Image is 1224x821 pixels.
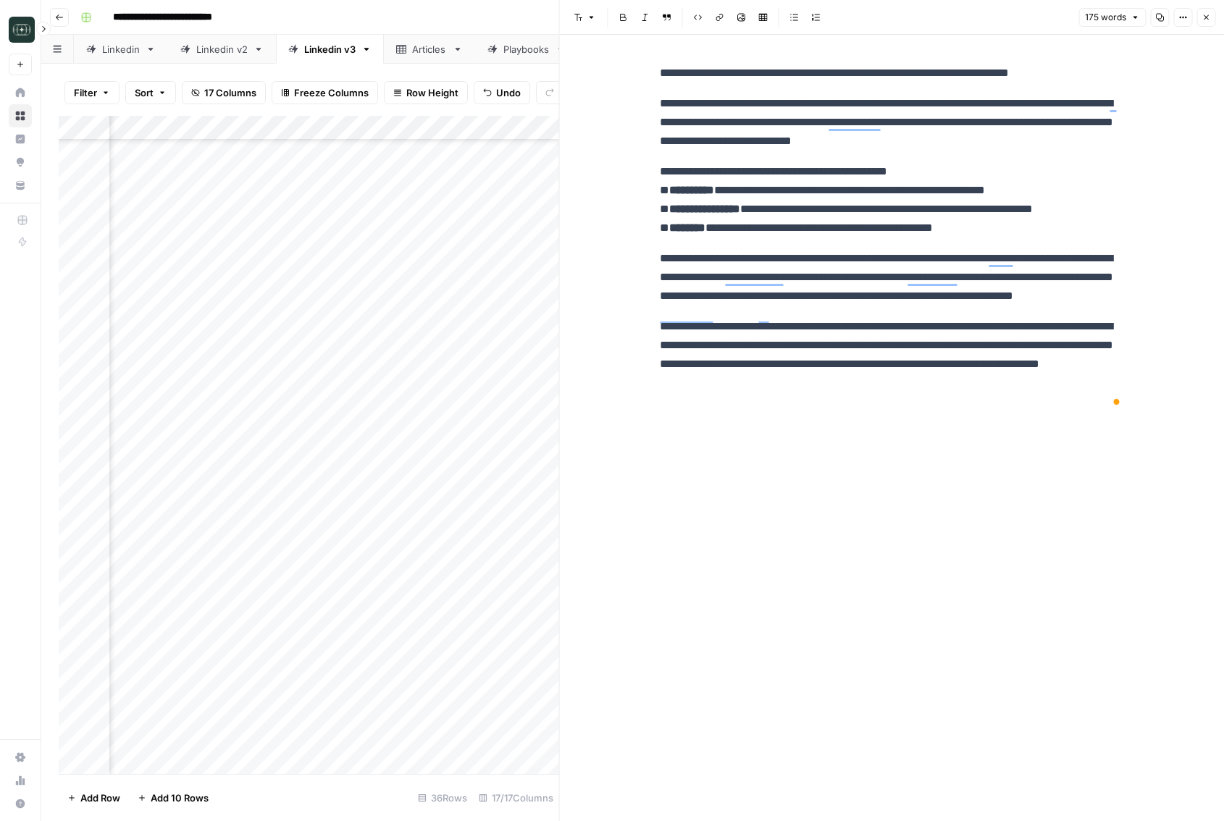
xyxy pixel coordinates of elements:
[74,35,168,64] a: Linkedin
[1085,11,1126,24] span: 175 words
[102,42,140,56] div: Linkedin
[74,85,97,100] span: Filter
[125,81,176,104] button: Sort
[276,35,384,64] a: Linkedin v3
[151,791,209,805] span: Add 10 Rows
[272,81,378,104] button: Freeze Columns
[9,127,32,151] a: Insights
[9,104,32,127] a: Browse
[9,174,32,197] a: Your Data
[196,42,248,56] div: Linkedin v2
[475,35,578,64] a: Playbooks
[9,769,32,792] a: Usage
[474,81,530,104] button: Undo
[204,85,256,100] span: 17 Columns
[651,58,1132,379] div: To enrich screen reader interactions, please activate Accessibility in Grammarly extension settings
[412,786,473,809] div: 36 Rows
[304,42,356,56] div: Linkedin v3
[503,42,550,56] div: Playbooks
[9,17,35,43] img: Catalyst Logo
[406,85,458,100] span: Row Height
[9,792,32,815] button: Help + Support
[1078,8,1146,27] button: 175 words
[384,81,468,104] button: Row Height
[384,35,475,64] a: Articles
[168,35,276,64] a: Linkedin v2
[80,791,120,805] span: Add Row
[9,151,32,174] a: Opportunities
[59,786,129,809] button: Add Row
[9,746,32,769] a: Settings
[135,85,154,100] span: Sort
[64,81,120,104] button: Filter
[129,786,217,809] button: Add 10 Rows
[473,786,559,809] div: 17/17 Columns
[9,81,32,104] a: Home
[9,12,32,48] button: Workspace: Catalyst
[412,42,447,56] div: Articles
[294,85,369,100] span: Freeze Columns
[536,81,591,104] button: Redo
[182,81,266,104] button: 17 Columns
[496,85,521,100] span: Undo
